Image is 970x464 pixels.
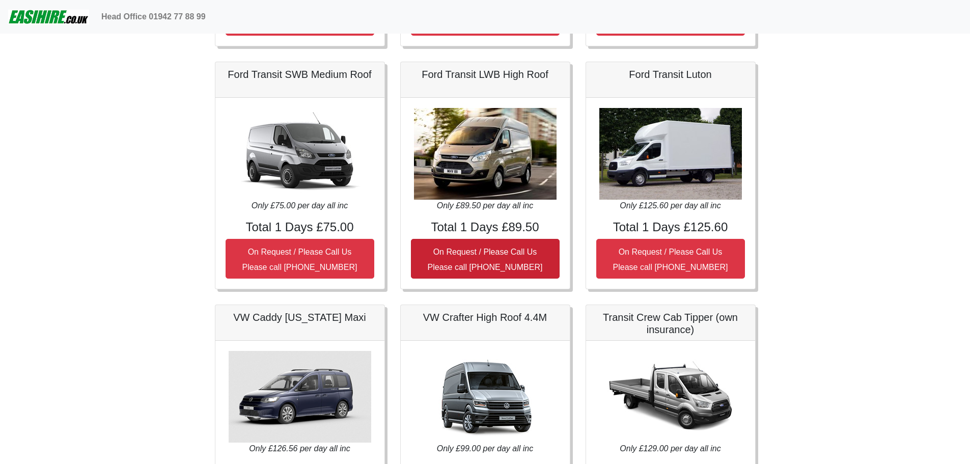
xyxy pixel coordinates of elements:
[8,7,89,27] img: easihire_logo_small.png
[411,220,560,235] h4: Total 1 Days £89.50
[599,351,742,443] img: Transit Crew Cab Tipper (own insurance)
[596,239,745,279] button: On Request / Please Call UsPlease call [PHONE_NUMBER]
[249,444,350,453] i: Only £126.56 per day all inc
[229,351,371,443] img: VW Caddy California Maxi
[599,108,742,200] img: Ford Transit Luton
[613,248,728,271] small: On Request / Please Call Us Please call [PHONE_NUMBER]
[596,220,745,235] h4: Total 1 Days £125.60
[620,201,720,210] i: Only £125.60 per day all inc
[411,311,560,323] h5: VW Crafter High Roof 4.4M
[97,7,210,27] a: Head Office 01942 77 88 99
[428,248,543,271] small: On Request / Please Call Us Please call [PHONE_NUMBER]
[411,239,560,279] button: On Request / Please Call UsPlease call [PHONE_NUMBER]
[226,239,374,279] button: On Request / Please Call UsPlease call [PHONE_NUMBER]
[620,444,720,453] i: Only £129.00 per day all inc
[226,68,374,80] h5: Ford Transit SWB Medium Roof
[437,201,533,210] i: Only £89.50 per day all inc
[229,108,371,200] img: Ford Transit SWB Medium Roof
[101,12,206,21] b: Head Office 01942 77 88 99
[596,68,745,80] h5: Ford Transit Luton
[252,201,348,210] i: Only £75.00 per day all inc
[226,311,374,323] h5: VW Caddy [US_STATE] Maxi
[242,248,357,271] small: On Request / Please Call Us Please call [PHONE_NUMBER]
[411,68,560,80] h5: Ford Transit LWB High Roof
[596,311,745,336] h5: Transit Crew Cab Tipper (own insurance)
[414,351,557,443] img: VW Crafter High Roof 4.4M
[437,444,533,453] i: Only £99.00 per day all inc
[226,220,374,235] h4: Total 1 Days £75.00
[414,108,557,200] img: Ford Transit LWB High Roof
